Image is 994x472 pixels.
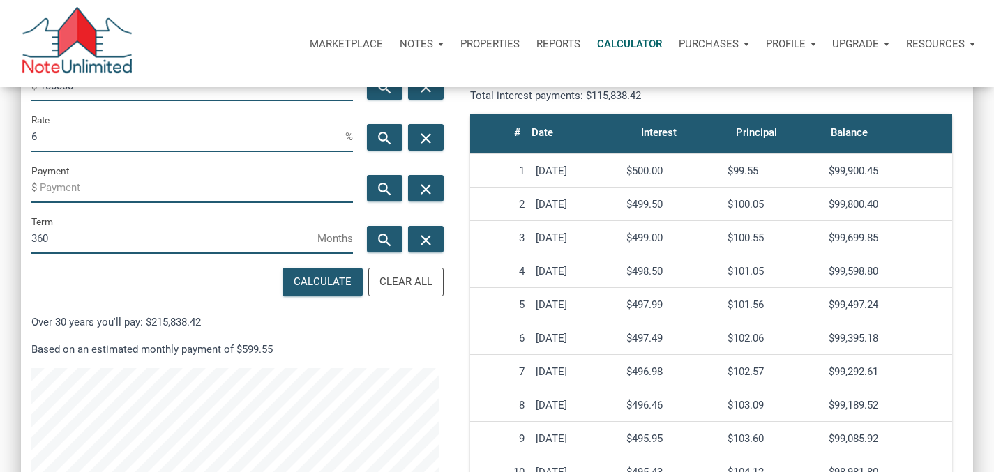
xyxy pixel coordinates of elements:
[408,124,444,151] button: close
[626,198,716,211] div: $499.50
[536,399,615,411] div: [DATE]
[626,365,716,378] div: $496.98
[31,213,53,230] label: Term
[452,23,528,65] a: Properties
[536,332,615,344] div: [DATE]
[31,112,50,128] label: Rate
[829,198,947,211] div: $99,800.40
[31,162,69,179] label: Payment
[379,274,432,290] div: Clear All
[376,130,393,147] i: search
[418,79,435,96] i: close
[476,231,524,244] div: 3
[736,123,777,142] div: Principal
[476,332,524,344] div: 6
[418,130,435,147] i: close
[626,399,716,411] div: $496.46
[536,265,615,277] div: [DATE]
[376,79,393,96] i: search
[728,365,818,378] div: $102.57
[832,38,879,50] p: Upgrade
[317,227,353,250] span: Months
[476,399,524,411] div: 8
[31,222,317,254] input: Term
[670,23,758,65] button: Purchases
[536,198,615,211] div: [DATE]
[40,172,353,203] input: Payment
[460,38,520,50] p: Properties
[367,124,402,151] button: search
[367,175,402,201] button: search
[626,165,716,177] div: $500.00
[294,274,352,290] div: Calculate
[418,231,435,249] i: close
[829,298,947,311] div: $99,497.24
[831,123,868,142] div: Balance
[476,365,524,378] div: 7
[532,123,553,142] div: Date
[728,399,818,411] div: $103.09
[476,298,524,311] div: 5
[829,165,947,177] div: $99,900.45
[728,198,818,211] div: $100.05
[728,332,818,344] div: $102.06
[536,38,580,50] p: Reports
[283,268,363,296] button: Calculate
[829,365,947,378] div: $99,292.61
[514,123,520,142] div: #
[626,432,716,445] div: $495.95
[31,176,40,199] span: $
[376,231,393,249] i: search
[376,181,393,198] i: search
[758,23,824,65] button: Profile
[536,231,615,244] div: [DATE]
[824,23,898,65] button: Upgrade
[728,298,818,311] div: $101.56
[626,231,716,244] div: $499.00
[829,265,947,277] div: $99,598.80
[528,23,589,65] button: Reports
[31,121,345,152] input: Rate
[641,123,677,142] div: Interest
[476,432,524,445] div: 9
[408,226,444,252] button: close
[418,181,435,198] i: close
[391,23,452,65] button: Notes
[829,432,947,445] div: $99,085.92
[536,365,615,378] div: [DATE]
[400,38,433,50] p: Notes
[301,23,391,65] button: Marketplace
[310,38,383,50] p: Marketplace
[728,432,818,445] div: $103.60
[728,265,818,277] div: $101.05
[476,165,524,177] div: 1
[536,298,615,311] div: [DATE]
[21,7,133,80] img: NoteUnlimited
[31,341,439,358] p: Based on an estimated monthly payment of $599.55
[728,231,818,244] div: $100.55
[476,198,524,211] div: 2
[368,268,444,296] button: Clear All
[31,314,439,330] p: Over 30 years you'll pay: $215,838.42
[906,38,965,50] p: Resources
[898,23,984,65] button: Resources
[626,265,716,277] div: $498.50
[766,38,806,50] p: Profile
[626,332,716,344] div: $497.49
[345,125,353,148] span: %
[408,175,444,201] button: close
[829,332,947,344] div: $99,395.18
[536,165,615,177] div: [DATE]
[728,165,818,177] div: $99.55
[597,38,662,50] p: Calculator
[367,226,402,252] button: search
[829,399,947,411] div: $99,189.52
[626,298,716,311] div: $497.99
[476,265,524,277] div: 4
[679,38,739,50] p: Purchases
